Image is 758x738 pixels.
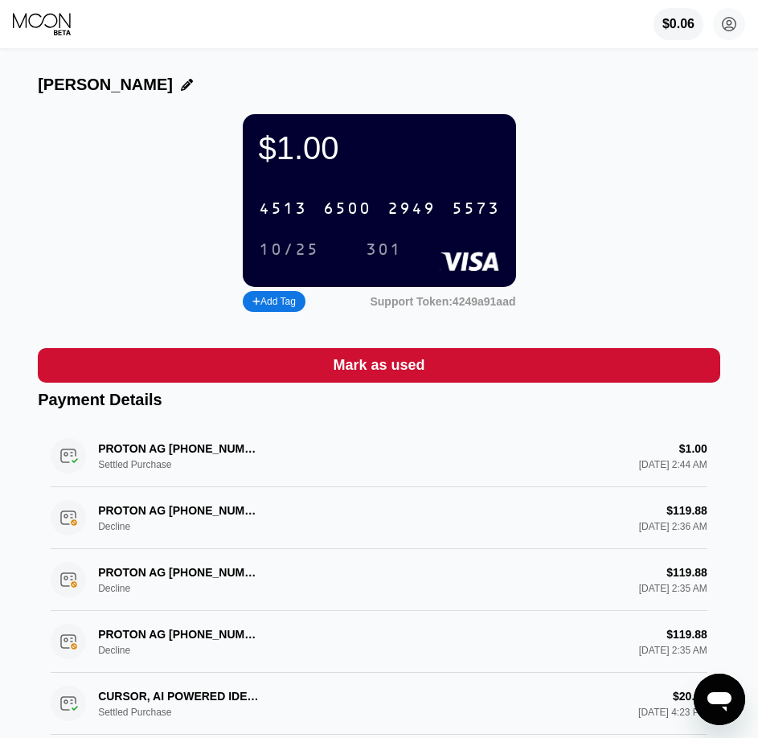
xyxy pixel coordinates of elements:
[354,236,414,263] div: 301
[323,200,371,219] div: 6500
[38,76,173,94] div: [PERSON_NAME]
[259,200,307,219] div: 4513
[694,674,745,725] iframe: Button to launch messaging window
[259,241,319,260] div: 10/25
[662,17,694,31] div: $0.06
[243,291,305,312] div: Add Tag
[38,348,720,383] div: Mark as used
[38,391,720,409] div: Payment Details
[333,356,424,375] div: Mark as used
[654,8,703,40] div: $0.06
[370,295,515,308] div: Support Token:4249a91aad
[452,200,500,219] div: 5573
[387,200,436,219] div: 2949
[249,192,510,225] div: 4513650029495573
[370,295,515,308] div: Support Token: 4249a91aad
[252,296,296,307] div: Add Tag
[366,241,402,260] div: 301
[247,236,331,263] div: 10/25
[259,130,500,166] div: $1.00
